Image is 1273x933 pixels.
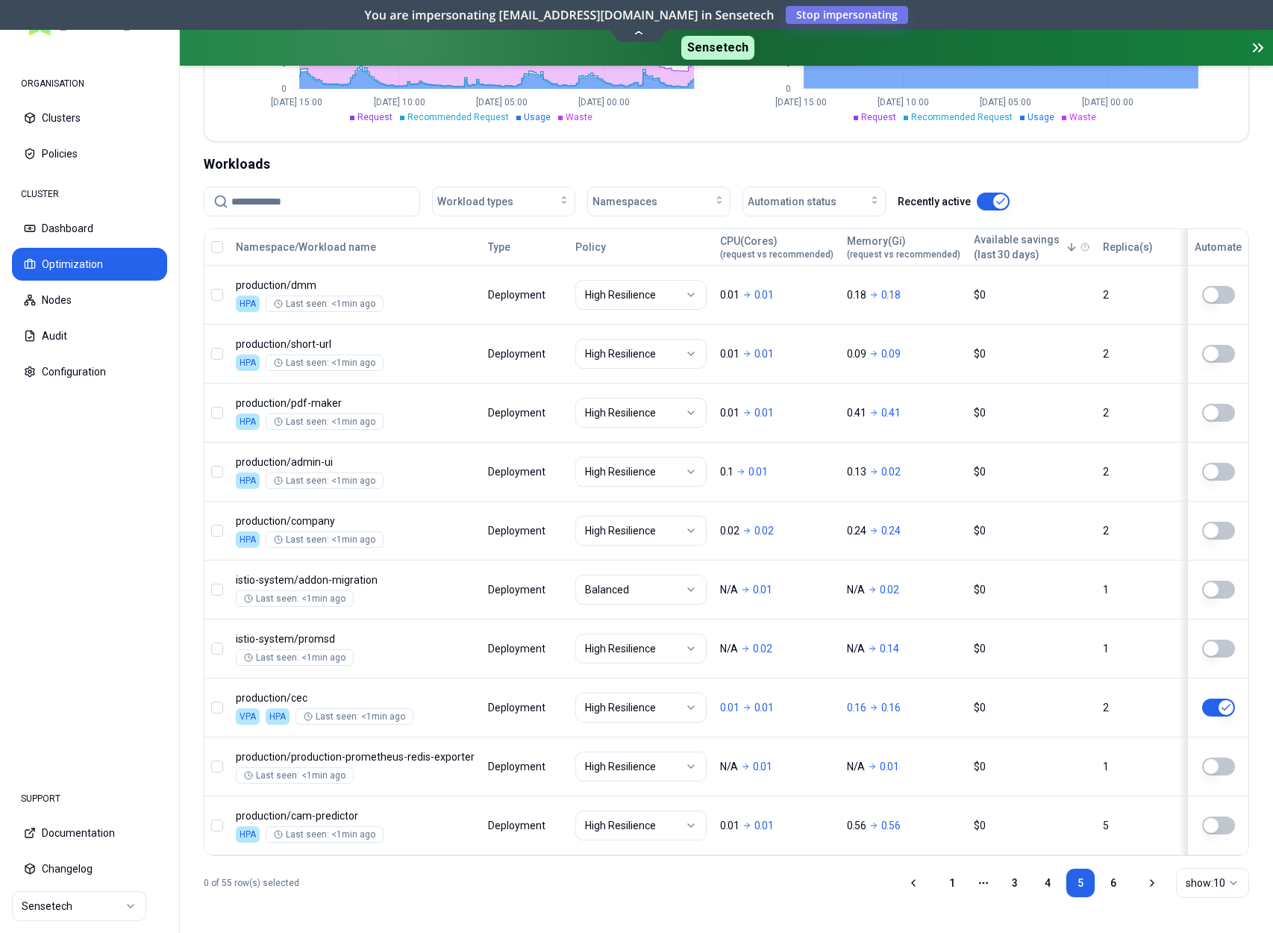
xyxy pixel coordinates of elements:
p: 0.41 [847,405,866,420]
div: Last seen: <1min ago [274,416,375,428]
tspan: [DATE] 05:00 [980,97,1031,107]
span: Namespaces [592,194,657,209]
div: ORGANISATION [12,69,167,99]
p: 0.16 [881,700,901,715]
span: Automation status [748,194,836,209]
div: 2 [1103,346,1172,361]
p: 0.02 [881,464,901,479]
a: 6 [1098,868,1128,898]
div: 2 [1103,287,1172,302]
div: Workloads [204,154,1249,175]
button: Replica(s) [1103,232,1153,262]
button: Audit [12,319,167,352]
span: Recommended Request [407,112,509,122]
div: $0 [974,641,1089,656]
span: Usage [524,112,551,122]
p: 0.01 [720,700,739,715]
span: Request [861,112,896,122]
div: Deployment [488,700,548,715]
p: addon-migration [236,572,475,587]
button: Available savings(last 30 days) [974,232,1077,262]
div: VPA [236,708,260,725]
div: 2 [1103,464,1172,479]
p: 0.41 [881,405,901,420]
p: company [236,514,475,528]
button: HPA is enabled on CPU, only the other resource will be optimised. [1202,699,1235,717]
div: Deployment [488,287,548,302]
nav: pagination [937,868,1128,898]
tspan: [DATE] 15:00 [775,97,827,107]
p: 0.16 [847,700,866,715]
p: 0.13 [847,464,866,479]
p: 0.56 [881,818,901,833]
div: Last seen: <1min ago [244,652,345,664]
div: $0 [974,523,1089,538]
button: Dashboard [12,212,167,245]
p: admin-ui [236,455,475,469]
button: Optimization [12,248,167,281]
span: Waste [1069,112,1096,122]
div: Policy [575,240,707,255]
label: Recently active [898,196,971,207]
button: Workload types [432,187,575,216]
p: 0.01 [754,287,774,302]
div: HPA is enabled on CPU, only memory will be optimised. [236,414,260,430]
p: N/A [847,759,865,774]
div: $0 [974,464,1089,479]
div: HPA is enabled on CPU, only memory will be optimised. [236,531,260,548]
button: Memory(Gi)(request vs recommended) [847,232,960,262]
button: CPU(Cores)(request vs recommended) [720,232,833,262]
div: Last seen: <1min ago [274,475,375,487]
span: Recommended Request [911,112,1013,122]
p: 0.01 [720,405,739,420]
p: 0.24 [847,523,866,538]
div: HPA is enabled on CPU, only memory will be optimised. [236,296,260,312]
a: 1 [937,868,967,898]
a: 4 [1033,868,1063,898]
p: pdf-maker [236,396,475,411]
div: HPA is enabled on CPU, only memory will be optimised. [236,472,260,489]
button: HPA is enabled on CPU, only the other resource will be optimised. [1202,522,1235,540]
div: 5 [1103,818,1172,833]
p: N/A [720,641,738,656]
button: HPA is enabled on CPU, only the other resource will be optimised. [1202,817,1235,834]
p: 0.56 [847,818,866,833]
a: 5 [1066,868,1095,898]
div: $0 [974,818,1089,833]
p: 0.01 [754,405,774,420]
p: cam-predictor [236,808,475,823]
div: Deployment [488,405,548,420]
div: $0 [974,582,1089,597]
div: Last seen: <1min ago [244,770,345,781]
div: Deployment [488,346,548,361]
p: 0.01 [754,700,774,715]
a: 3 [1000,868,1030,898]
p: 0.01 [720,346,739,361]
div: $0 [974,405,1089,420]
tspan: 0 [281,84,287,94]
div: 1 [1103,759,1172,774]
p: 0.24 [881,523,901,538]
button: Clusters [12,102,167,134]
button: HPA is enabled on CPU, only the other resource will be optimised. [1202,286,1235,304]
button: Configuration [12,355,167,388]
div: Deployment [488,818,548,833]
div: 1 [1103,582,1172,597]
div: 2 [1103,700,1172,715]
p: promsd [236,631,475,646]
div: HPA is enabled on CPU, only memory will be optimised. [236,355,260,371]
div: 2 [1103,523,1172,538]
button: Documentation [12,817,167,849]
p: N/A [720,582,738,597]
p: 0.02 [880,582,899,597]
button: Nodes [12,284,167,316]
p: 0.02 [720,523,739,538]
button: Namespace/Workload name [236,232,376,262]
div: Deployment [488,641,548,656]
span: Request [357,112,392,122]
tspan: [DATE] 10:00 [374,97,425,107]
div: Deployment [488,759,548,774]
button: Namespaces [587,187,731,216]
tspan: [DATE] 15:00 [271,97,322,107]
div: Deployment [488,523,548,538]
